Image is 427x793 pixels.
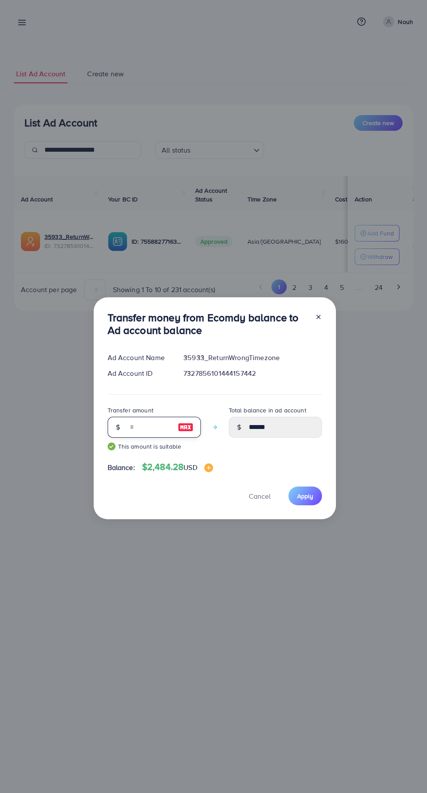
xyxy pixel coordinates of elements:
div: Ad Account Name [101,353,177,363]
h3: Transfer money from Ecomdy balance to Ad account balance [108,311,308,337]
label: Total balance in ad account [229,406,306,415]
iframe: Chat [390,754,420,786]
button: Apply [288,487,322,505]
button: Cancel [238,487,281,505]
img: guide [108,442,115,450]
span: USD [183,463,197,472]
label: Transfer amount [108,406,153,415]
img: image [178,422,193,432]
span: Cancel [249,491,271,501]
div: 35933_ReturnWrongTimezone [176,353,329,363]
h4: $2,484.28 [142,462,213,473]
span: Apply [297,492,313,500]
span: Balance: [108,463,135,473]
img: image [204,463,213,472]
div: 7327856101444157442 [176,368,329,378]
small: This amount is suitable [108,442,201,451]
div: Ad Account ID [101,368,177,378]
